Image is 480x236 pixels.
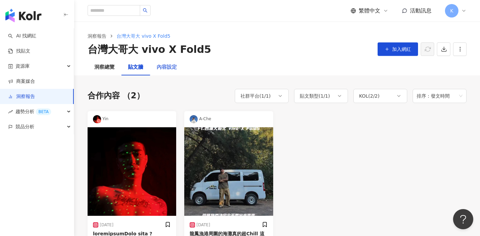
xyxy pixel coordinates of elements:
span: 台灣大哥大 vivo X Fold5 [117,33,170,39]
iframe: Help Scout Beacon - Open [453,209,473,229]
img: post-image [184,127,273,216]
img: logo [5,9,41,22]
button: 加入網紅 [378,42,418,56]
img: KOL Avatar [190,115,198,123]
a: 找貼文 [8,48,30,55]
span: 排序：發文時間 [417,90,462,102]
div: KOL ( 2 / 2 ) [359,92,380,100]
span: 趨勢分析 [15,104,51,119]
a: searchAI 找網紅 [8,33,36,39]
span: 競品分析 [15,119,34,134]
span: 活動訊息 [410,7,431,14]
span: K [450,7,453,14]
div: Yin [88,111,176,127]
span: search [143,8,148,13]
span: 加入網紅 [392,46,411,52]
a: 洞察報告 [86,32,108,40]
div: 合作內容 （2） [88,90,145,102]
div: 貼文類型 ( 1 / 1 ) [300,92,330,100]
div: 洞察總覽 [94,63,115,71]
div: 社群平台 ( 1 / 1 ) [241,92,271,100]
div: A-Che [184,111,273,127]
img: post-image [88,127,176,216]
div: [DATE] [190,222,210,228]
div: 貼文牆 [128,63,143,71]
div: [DATE] [93,222,114,228]
div: 台灣大哥大 vivo X Fold5 [88,42,211,57]
a: 洞察報告 [8,93,35,100]
img: KOL Avatar [93,115,101,123]
div: BETA [36,108,51,115]
a: 商案媒合 [8,78,35,85]
span: rise [8,109,13,114]
span: 繁體中文 [359,7,380,14]
div: 內容設定 [157,63,177,71]
span: 資源庫 [15,59,30,74]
